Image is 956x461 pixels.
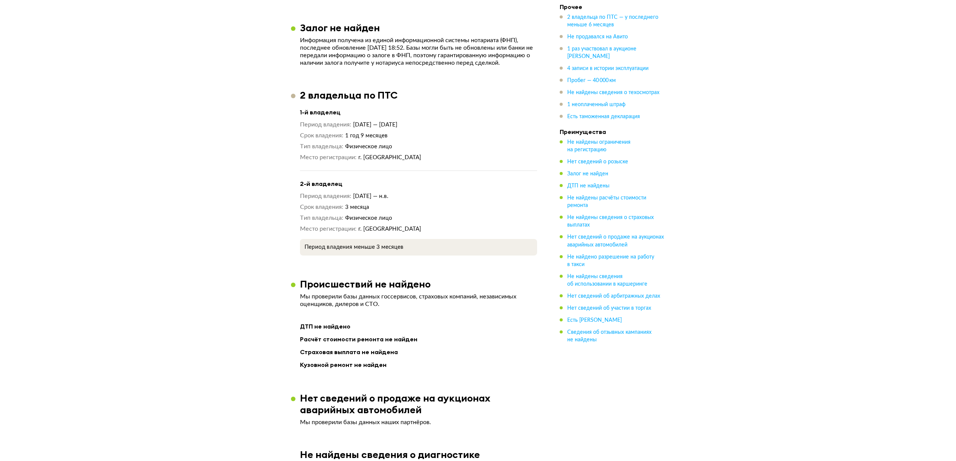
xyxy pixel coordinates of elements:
[300,449,480,460] h3: Не найдены сведения о диагностике
[353,193,388,199] span: [DATE] — н.в.
[300,203,343,211] dt: Срок владения
[300,293,537,308] p: Мы проверили базы данных госсервисов, страховых компаний, независимых оценщиков, дилеров и СТО.
[300,278,431,290] h3: Происшествий не найдено
[300,37,537,67] p: Информация получена из единой информационной системы нотариата (ФНП), последнее обновление [DATE]...
[567,114,640,119] span: Есть таможенная декларация
[567,293,660,298] span: Нет сведений об арбитражных делах
[567,317,622,323] span: Есть [PERSON_NAME]
[567,46,636,59] span: 1 раз участвовал в аукционе [PERSON_NAME]
[567,34,628,40] span: Не продавался на Авито
[567,159,628,164] span: Нет сведений о розыске
[567,305,651,310] span: Нет сведений об участии в торгах
[567,195,646,208] span: Не найдены расчёты стоимости ремонта
[567,90,659,95] span: Не найдены сведения о техосмотрах
[345,204,369,210] span: 3 месяца
[300,360,537,370] div: Кузовной ремонт не найден
[300,22,380,33] h3: Залог не найден
[567,140,630,152] span: Не найдены ограничения на регистрацию
[345,144,392,149] span: Физическое лицо
[300,334,537,344] div: Расчёт стоимости ремонта не найден
[567,274,647,286] span: Не найдены сведения об использовании в каршеринге
[567,171,608,176] span: Залог не найден
[300,89,397,101] h3: 2 владельца по ПТС
[300,108,537,116] h4: 1-й владелец
[567,66,648,71] span: 4 записи в истории эксплуатации
[300,347,537,357] div: Страховая выплата не найдена
[567,183,609,189] span: ДТП не найдены
[345,133,388,138] span: 1 год 9 месяцев
[345,215,392,221] span: Физическое лицо
[304,243,533,251] p: Период владения меньше 3 месяцев
[353,122,397,128] span: [DATE] — [DATE]
[300,180,537,188] h4: 2-й владелец
[567,234,664,247] span: Нет сведений о продаже на аукционах аварийных автомобилей
[358,226,421,232] span: г. [GEOGRAPHIC_DATA]
[567,15,658,27] span: 2 владельца по ПТС — у последнего меньше 6 месяцев
[567,254,654,267] span: Не найдено разрешение на работу в такси
[300,121,351,129] dt: Период владения
[300,132,343,140] dt: Срок владения
[560,3,665,11] h4: Прочее
[567,329,652,342] span: Сведения об отзывных кампаниях не найдены
[358,155,421,160] span: г. [GEOGRAPHIC_DATA]
[300,192,351,200] dt: Период владения
[567,215,654,228] span: Не найдены сведения о страховых выплатах
[300,154,356,161] dt: Место регистрации
[567,102,626,107] span: 1 неоплаченный штраф
[300,392,546,415] h3: Нет сведений о продаже на аукционах аварийных автомобилей
[300,321,537,331] div: ДТП не найдено
[567,78,616,83] span: Пробег — 40 000 км
[300,143,343,151] dt: Тип владельца
[300,418,537,426] p: Мы проверили базы данных наших партнёров.
[560,128,665,135] h4: Преимущества
[300,225,356,233] dt: Место регистрации
[300,214,343,222] dt: Тип владельца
